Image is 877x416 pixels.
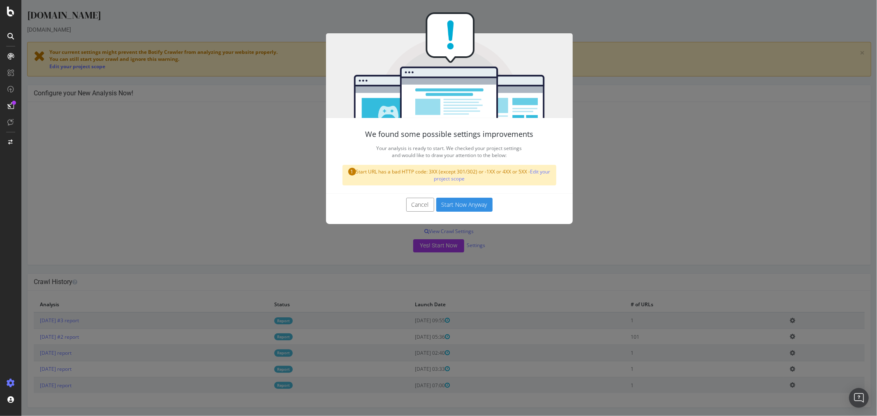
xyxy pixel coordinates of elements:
a: Edit your project scope [412,168,529,182]
p: Your analysis is ready to start. We checked your project settings and would like to draw your att... [321,143,535,161]
button: Cancel [385,198,413,212]
div: Start URL has a bad HTTP code: 3XX (except 301/302) or -1XX or 4XX or 5XX - [321,165,535,185]
button: Start Now Anyway [415,198,471,212]
span: 1 [327,168,335,176]
img: You're all set! [305,12,551,118]
div: Open Intercom Messenger [849,388,869,408]
h4: We found some possible settings improvements [321,130,535,139]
